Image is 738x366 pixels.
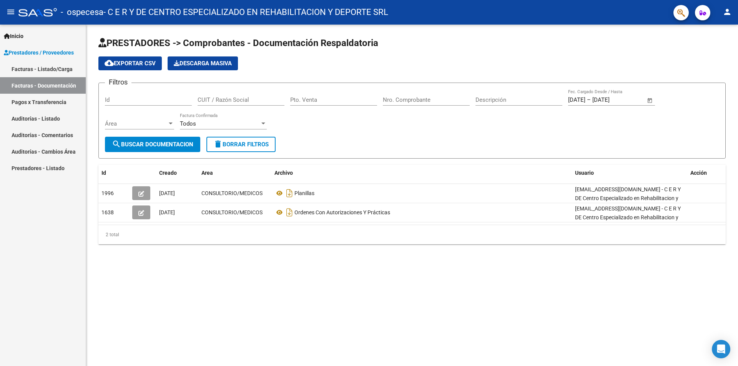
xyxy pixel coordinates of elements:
span: - ospecesa [61,4,103,21]
span: [DATE] [159,190,175,196]
mat-icon: search [112,139,121,149]
h3: Filtros [105,77,131,88]
datatable-header-cell: Usuario [572,165,687,181]
i: Descargar documento [284,206,294,219]
button: Open calendar [646,96,655,105]
mat-icon: delete [213,139,223,149]
span: PRESTADORES -> Comprobantes - Documentación Respaldatoria [98,38,378,48]
input: Fecha fin [592,96,630,103]
span: Archivo [274,170,293,176]
datatable-header-cell: Archivo [271,165,572,181]
span: Acción [690,170,707,176]
app-download-masive: Descarga masiva de comprobantes (adjuntos) [168,56,238,70]
span: [EMAIL_ADDRESS][DOMAIN_NAME] - C E R Y DE Centro Especializado en Rehabilitacion y Deporte SRL [575,186,681,210]
datatable-header-cell: Id [98,165,129,181]
span: Borrar Filtros [213,141,269,148]
span: 1996 [101,190,114,196]
span: Buscar Documentacion [112,141,193,148]
div: Open Intercom Messenger [712,340,730,358]
button: Buscar Documentacion [105,137,200,152]
span: 1638 [101,209,114,215]
span: Prestadores / Proveedores [4,48,74,57]
span: Descarga Masiva [174,60,232,67]
datatable-header-cell: Area [198,165,271,181]
span: – [587,96,591,103]
span: Planillas [294,190,314,196]
button: Exportar CSV [98,56,162,70]
span: Creado [159,170,177,176]
span: [EMAIL_ADDRESS][DOMAIN_NAME] - C E R Y DE Centro Especializado en Rehabilitacion y Deporte SRL [575,205,681,229]
span: Todos [180,120,196,127]
span: Inicio [4,32,23,40]
span: Area [201,170,213,176]
mat-icon: cloud_download [105,58,114,68]
span: Área [105,120,167,127]
span: Ordenes Con Autorizaciones Y Prácticas [294,209,390,215]
span: [DATE] [159,209,175,215]
button: Descarga Masiva [168,56,238,70]
span: Exportar CSV [105,60,156,67]
span: Usuario [575,170,594,176]
datatable-header-cell: Acción [687,165,726,181]
div: 2 total [98,225,726,244]
datatable-header-cell: Creado [156,165,198,181]
input: Fecha inicio [568,96,585,103]
span: CONSULTORIO/MEDICOS [201,190,263,196]
button: Borrar Filtros [206,137,276,152]
span: - C E R Y DE CENTRO ESPECIALIZADO EN REHABILITACION Y DEPORTE SRL [103,4,388,21]
span: CONSULTORIO/MEDICOS [201,209,263,215]
span: Id [101,170,106,176]
i: Descargar documento [284,187,294,199]
mat-icon: menu [6,7,15,17]
mat-icon: person [723,7,732,17]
